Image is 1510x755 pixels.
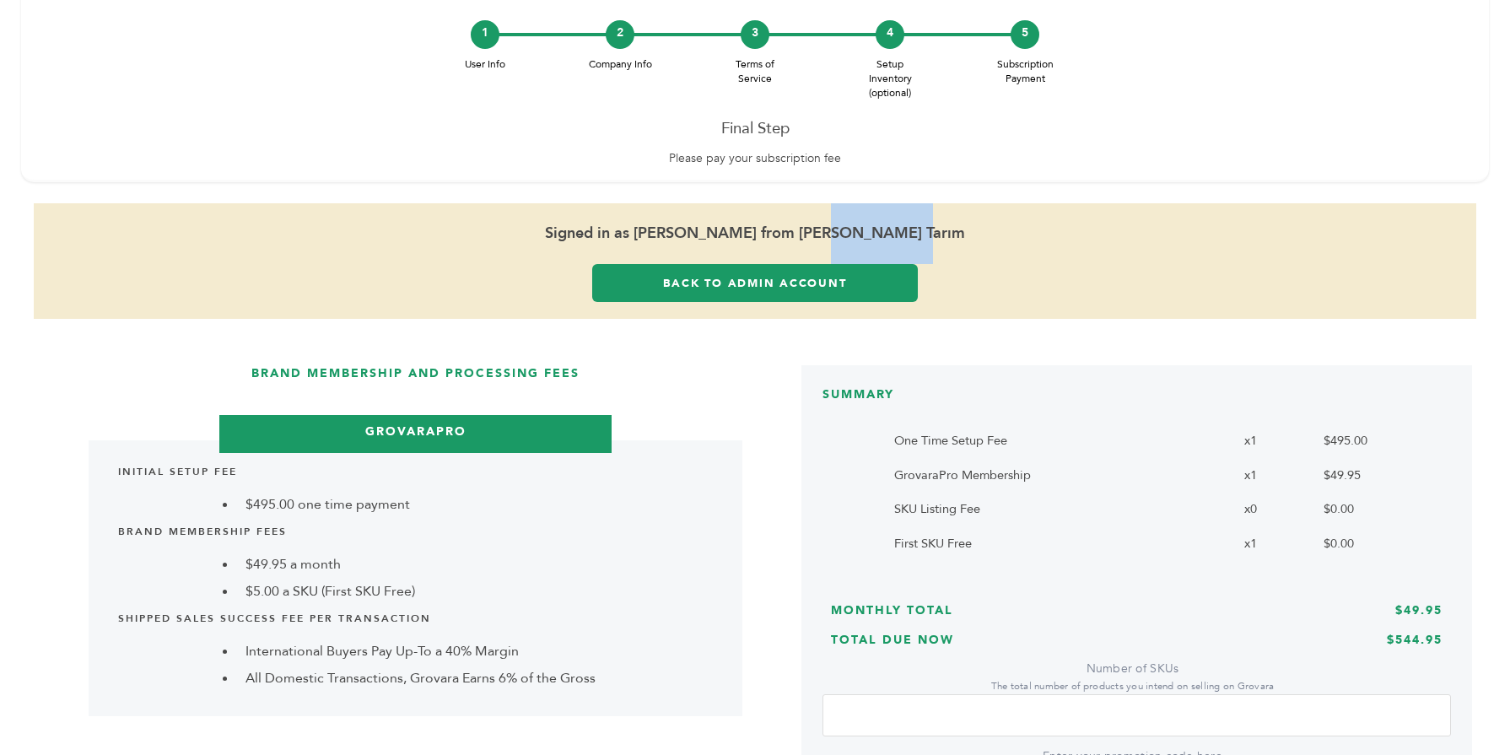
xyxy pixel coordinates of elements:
[1324,500,1354,517] span: $0.00
[991,679,1275,693] small: The total number of products you intend on selling on Grovara
[1312,458,1459,492] td: $49.95
[1395,602,1443,632] h3: $49.95
[876,20,904,49] div: 4
[1312,526,1459,560] td: $0.00
[118,612,431,625] b: Shipped Sales Success Fee per Transaction
[237,641,832,661] li: International Buyers Pay Up-To a 40% Margin
[741,20,769,49] div: 3
[38,117,1472,151] h3: Final Step
[831,632,954,661] h3: Total Due Now
[606,20,634,49] div: 2
[1312,423,1459,457] td: $495.00
[822,386,1451,416] h3: SUMMARY
[991,661,1275,693] label: Number of SKUs
[80,365,751,395] h3: Brand Membership and Processing Fees
[471,20,499,49] div: 1
[118,525,287,538] b: Brand Membership Fees
[1244,500,1257,517] span: x0
[237,494,832,515] li: $495.00 one time payment
[1232,423,1312,457] td: x1
[237,554,832,574] li: $49.95 a month
[882,458,1232,492] td: GrovaraPro Membership
[882,423,1232,457] td: One Time Setup Fee
[991,57,1059,86] span: Subscription Payment
[856,57,924,100] span: Setup Inventory (optional)
[34,203,1476,264] span: Signed in as [PERSON_NAME] from [PERSON_NAME] Tarım
[831,602,953,632] h3: Monthly Total
[118,465,237,478] b: Initial Setup Fee
[219,415,612,453] h3: GrovaraPro
[38,150,1472,167] p: Please pay your subscription fee
[882,492,1232,526] td: SKU Listing Fee
[1232,526,1312,560] td: x1
[1387,632,1443,661] h3: $544.95
[882,526,1232,560] td: First SKU Free
[586,57,654,72] span: Company Info
[1011,20,1039,49] div: 5
[592,264,918,302] a: Back to Admin Account
[1232,458,1312,492] td: x1
[237,581,832,601] li: $5.00 a SKU (First SKU Free)
[451,57,519,72] span: User Info
[237,668,832,688] li: All Domestic Transactions, Grovara Earns 6% of the Gross
[721,57,789,86] span: Terms of Service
